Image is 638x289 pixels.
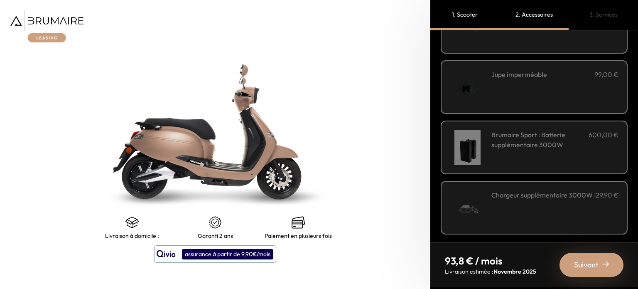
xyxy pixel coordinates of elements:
p: 99,00 € [594,69,618,79]
img: Jupe imperméable [450,69,485,105]
img: shipping.png [125,216,139,229]
p: Paiement en plusieurs fois [265,232,332,239]
p: 600,00 € [589,130,618,150]
p: 129,90 € [594,190,618,200]
p: Garanti 2 ans [198,232,233,239]
img: logo qivio [157,249,176,259]
p: 93,8 € / mois [445,254,536,267]
h3: Jupe imperméable [491,69,547,79]
img: Brumaire Sport : Batterie supplémentaire 3000W [450,130,485,165]
img: credit-cards.png [292,216,305,229]
p: Livraison à domicile : [105,232,159,239]
img: right-arrow-2.png [602,261,609,267]
h3: Chargeur supplémentaire 3000W [491,190,593,200]
img: certificat-de-garantie.png [209,216,222,229]
img: Chargeur supplémentaire 3000W [450,190,485,225]
p: Livraison estimée : [445,267,536,276]
div: assurance à partir de 9,90€/mois [182,249,273,259]
span: Suivant [574,259,599,271]
h3: Brumaire Sport : Batterie supplémentaire 3000W [491,130,589,150]
img: Brumaire Leasing [10,10,83,42]
button: assurance à partir de 9,90€/mois [154,245,276,263]
span: Novembre 2025 [493,268,536,275]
